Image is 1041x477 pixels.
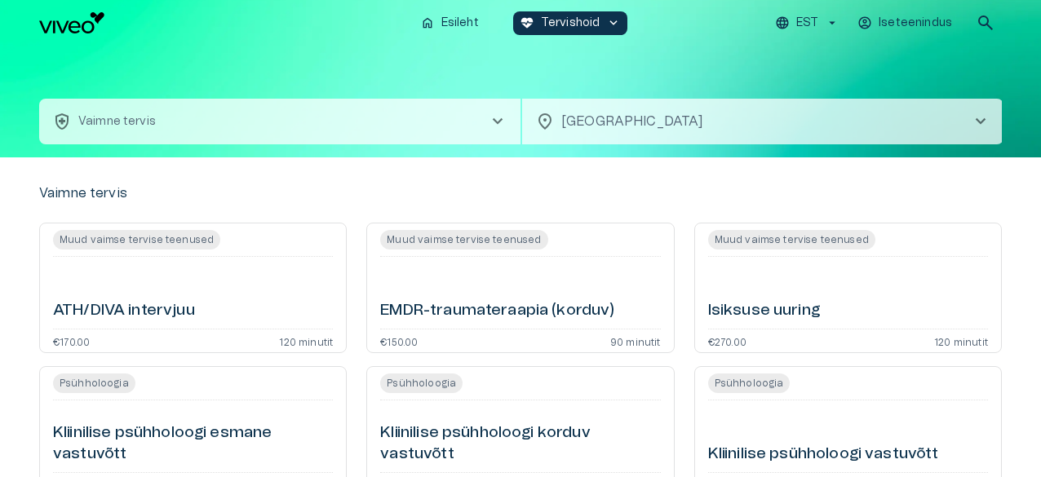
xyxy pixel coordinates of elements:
span: keyboard_arrow_down [606,15,621,30]
span: Muud vaimse tervise teenused [380,230,547,250]
h6: Kliinilise psühholoogi esmane vastuvõtt [53,422,333,466]
h6: EMDR-traumateraapia (korduv) [380,300,614,322]
span: Psühholoogia [380,373,463,393]
a: Navigate to homepage [39,12,407,33]
button: Iseteenindus [855,11,956,35]
span: chevron_right [971,112,990,131]
span: Muud vaimse tervise teenused [53,230,220,250]
span: ecg_heart [520,15,534,30]
span: Psühholoogia [53,373,135,393]
span: location_on [535,112,555,131]
button: health_and_safetyVaimne tervischevron_right [39,99,520,144]
button: homeEsileht [414,11,487,35]
p: Iseteenindus [879,15,952,32]
p: 90 minutit [610,336,661,346]
a: Open service booking details [366,223,674,353]
p: €270.00 [708,336,746,346]
p: €170.00 [53,336,90,346]
span: chevron_right [488,112,507,131]
p: €150.00 [380,336,418,346]
span: home [420,15,435,30]
span: Psühholoogia [708,373,791,393]
img: Viveo logo [39,12,104,33]
a: Open service booking details [694,223,1002,353]
span: health_and_safety [52,112,72,131]
a: Open service booking details [39,223,347,353]
button: EST [773,11,842,35]
h6: Isiksuse uuring [708,300,821,322]
p: 120 minutit [934,336,988,346]
h6: Kliinilise psühholoogi korduv vastuvõtt [380,422,660,466]
p: Vaimne tervis [39,183,127,203]
p: 120 minutit [279,336,333,346]
h6: ATH/DIVA intervjuu [53,300,195,322]
button: open search modal [969,7,1002,39]
h6: Kliinilise psühholoogi vastuvõtt [708,444,939,466]
p: EST [796,15,818,32]
span: Muud vaimse tervise teenused [708,230,875,250]
span: search [976,13,995,33]
button: ecg_heartTervishoidkeyboard_arrow_down [513,11,628,35]
p: Esileht [441,15,479,32]
p: Vaimne tervis [78,113,156,130]
p: [GEOGRAPHIC_DATA] [561,112,945,131]
p: Tervishoid [541,15,600,32]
